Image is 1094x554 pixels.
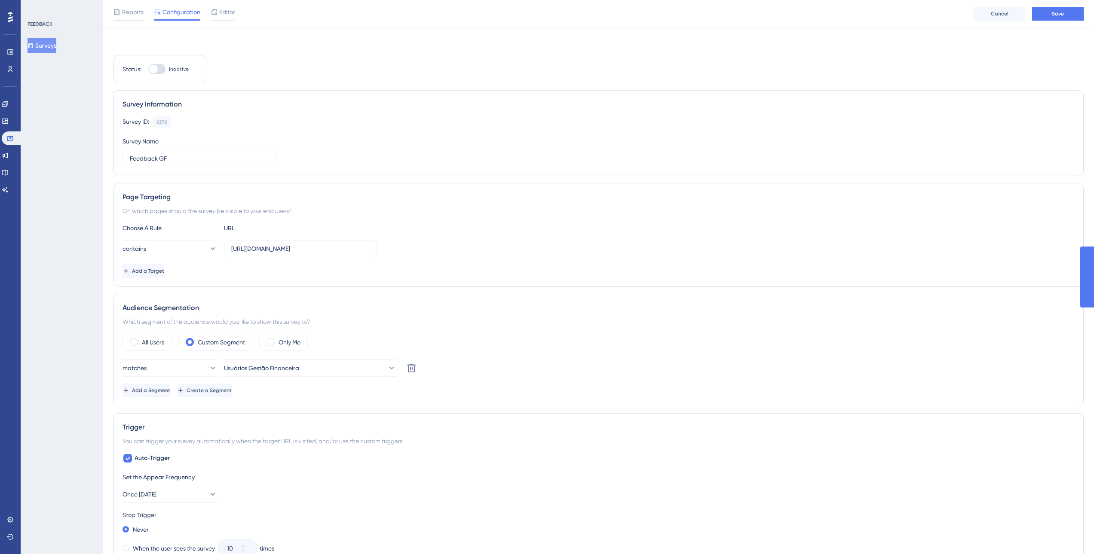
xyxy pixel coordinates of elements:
div: times [260,543,274,554]
span: Cancel [991,10,1008,17]
div: Set the Appear Frequency [123,472,1075,482]
div: Survey ID: [123,116,149,128]
label: When the user sees the survey [133,543,215,554]
div: Page Targeting [123,192,1075,202]
div: Status: [123,64,141,74]
div: You can trigger your survey automatically when the target URL is visited, and/or use the custom t... [123,436,1075,446]
div: Choose A Rule [123,223,217,233]
span: contains [123,244,146,254]
span: Configuration [162,7,200,17]
button: matches [123,359,217,377]
span: Save [1052,10,1064,17]
div: 6378 [156,119,167,125]
span: Add a Segment [132,387,170,394]
button: Cancel [974,7,1025,21]
span: Once [DATE] [123,489,156,499]
div: Survey Name [123,136,159,146]
div: Survey Information [123,99,1075,110]
span: Editor [219,7,235,17]
span: Auto-Trigger [135,453,170,463]
button: Add a Segment [123,384,170,397]
span: Add a Target [132,268,164,274]
button: Surveys [28,38,56,53]
label: Only Me [279,337,300,347]
button: Add a Target [123,264,164,278]
span: Create a Segment [187,387,232,394]
div: Which segment of the audience would you like to show this survey to? [123,317,1075,327]
div: Stop Trigger [123,510,1075,520]
div: Audience Segmentation [123,303,1075,313]
label: All Users [142,337,164,347]
input: Type your Survey name [130,154,268,163]
span: Inactive [169,66,189,73]
button: Save [1032,7,1084,21]
iframe: UserGuiding AI Assistant Launcher [1058,520,1084,546]
div: Trigger [123,422,1075,432]
div: URL [224,223,319,233]
div: On which pages should the survey be visible to your end users? [123,206,1075,216]
span: matches [123,363,147,373]
button: Usuários Gestão Financeira [224,359,396,377]
span: Usuários Gestão Financeira [224,363,299,373]
label: Never [133,524,149,535]
div: FEEDBACK [28,21,52,27]
label: Custom Segment [198,337,245,347]
input: yourwebsite.com/path [231,244,370,253]
button: contains [123,240,217,257]
button: Create a Segment [177,384,232,397]
button: Once [DATE] [123,486,217,503]
span: Reports [122,7,144,17]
